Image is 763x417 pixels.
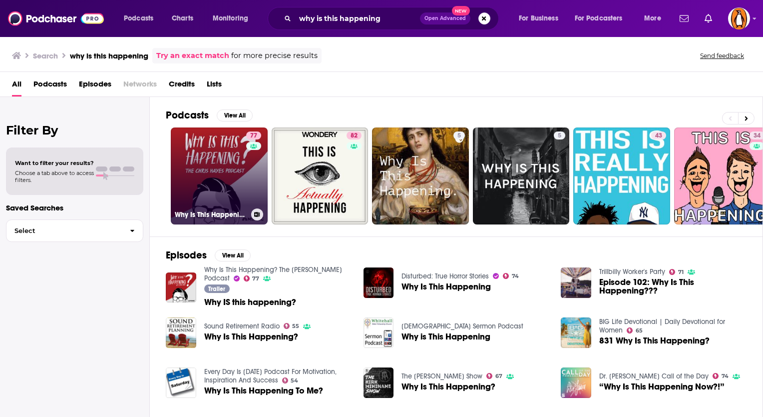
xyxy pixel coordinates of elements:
[246,131,261,139] a: 77
[561,367,591,398] img: “Why Is This Happening Now?!”
[12,76,21,96] a: All
[204,332,298,341] span: Why Is This Happening?
[204,386,323,395] a: Why Is This Happening To Me?
[512,10,571,26] button: open menu
[495,374,502,378] span: 67
[117,10,166,26] button: open menu
[372,127,469,224] a: 5
[166,109,253,121] a: PodcastsView All
[728,7,750,29] button: Show profile menu
[6,203,143,212] p: Saved Searches
[33,76,67,96] a: Podcasts
[568,10,637,26] button: open menu
[364,317,394,348] img: Why is This Happening
[701,10,716,27] a: Show notifications dropdown
[561,267,591,298] img: Episode 102: Why Is This Happening???
[277,7,508,30] div: Search podcasts, credits, & more...
[676,10,693,27] a: Show notifications dropdown
[754,131,761,141] span: 34
[728,7,750,29] span: Logged in as penguin_portfolio
[6,219,143,242] button: Select
[554,131,565,139] a: 5
[204,298,296,306] a: Why IS this happening?
[561,317,591,348] a: 831 Why Is This Happening?
[364,267,394,298] img: Why Is This Happening
[124,11,153,25] span: Podcasts
[272,127,369,224] a: 82
[166,249,251,261] a: EpisodesView All
[599,382,725,391] a: “Why Is This Happening Now?!”
[250,131,257,141] span: 77
[207,76,222,96] a: Lists
[599,336,710,345] a: 831 Why Is This Happening?
[452,6,470,15] span: New
[231,50,318,61] span: for more precise results
[166,249,207,261] h2: Episodes
[166,367,196,398] img: Why Is This Happening To Me?
[156,50,229,61] a: Try an exact match
[169,76,195,96] a: Credits
[599,267,665,276] a: Trillbilly Worker's Party
[295,10,420,26] input: Search podcasts, credits, & more...
[401,282,491,291] a: Why Is This Happening
[401,272,489,280] a: Disturbed: True Horror Stories
[166,272,196,303] img: Why IS this happening?
[347,131,362,139] a: 82
[15,159,94,166] span: Want to filter your results?
[364,367,394,398] img: Why Is This Happening?
[291,378,298,383] span: 54
[165,10,199,26] a: Charts
[204,265,342,282] a: Why Is This Happening? The Chris Hayes Podcast
[512,274,519,278] span: 74
[215,249,251,261] button: View All
[172,11,193,25] span: Charts
[282,377,299,383] a: 54
[678,270,684,274] span: 71
[6,123,143,137] h2: Filter By
[217,109,253,121] button: View All
[79,76,111,96] a: Episodes
[713,373,729,379] a: 74
[206,10,261,26] button: open menu
[644,11,661,25] span: More
[655,131,662,141] span: 43
[722,374,729,378] span: 74
[204,322,280,330] a: Sound Retirement Radio
[486,373,502,379] a: 67
[33,51,58,60] h3: Search
[166,317,196,348] a: Why Is This Happening?
[166,109,209,121] h2: Podcasts
[252,276,259,281] span: 77
[401,322,523,330] a: Whitehall Bible Fellowship Church Sermon Podcast
[697,51,747,60] button: Send feedback
[284,323,300,329] a: 55
[244,275,260,281] a: 77
[599,278,747,295] a: Episode 102: Why Is This Happening???
[669,269,684,275] a: 71
[401,332,490,341] span: Why is This Happening
[637,10,674,26] button: open menu
[519,11,558,25] span: For Business
[627,327,643,333] a: 65
[204,367,337,384] a: Every Day Is Saturday Podcast For Motivation, Inspiration And Success
[208,286,225,292] span: Trailer
[292,324,299,328] span: 55
[8,9,104,28] img: Podchaser - Follow, Share and Rate Podcasts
